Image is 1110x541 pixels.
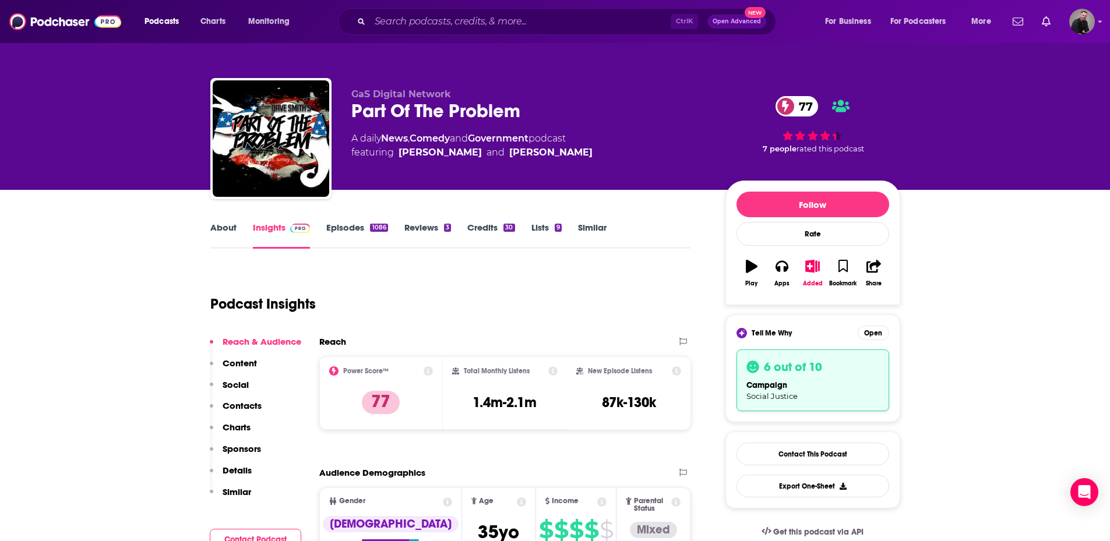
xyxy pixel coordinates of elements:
button: Added [797,252,827,294]
button: Open AdvancedNew [707,15,766,29]
div: Share [866,280,882,287]
p: Contacts [223,400,262,411]
a: Show notifications dropdown [1037,12,1055,31]
input: Search podcasts, credits, & more... [370,12,671,31]
h2: Power Score™ [343,367,389,375]
div: Search podcasts, credits, & more... [349,8,787,35]
span: $ [539,521,553,539]
span: For Business [825,13,871,30]
img: tell me why sparkle [738,330,745,337]
span: Monitoring [248,13,290,30]
div: A daily podcast [351,132,593,160]
span: Age [479,497,494,505]
p: Social [223,379,249,390]
p: 77 [362,391,400,414]
span: featuring [351,146,593,160]
button: Details [210,465,252,486]
span: and [487,146,505,160]
span: Charts [200,13,225,30]
button: Follow [737,192,889,217]
a: Lists9 [531,222,562,249]
a: Comedy [410,133,450,144]
span: For Podcasters [890,13,946,30]
div: Open Intercom Messenger [1070,478,1098,506]
a: Episodes1086 [326,222,387,249]
a: Similar [578,222,607,249]
div: Rate [737,222,889,246]
span: Gender [339,497,365,505]
div: Mixed [630,522,677,538]
span: Get this podcast via API [773,527,864,537]
h2: Reach [319,336,346,347]
button: open menu [136,12,194,31]
a: Credits30 [467,222,515,249]
div: Play [745,280,757,287]
h3: 87k-130k [602,394,656,411]
span: Income [552,497,579,505]
button: Show profile menu [1069,9,1095,34]
h3: 1.4m-2.1m [473,394,537,411]
p: Reach & Audience [223,336,301,347]
span: 77 [787,96,819,116]
button: Similar [210,486,251,508]
a: Charts [193,12,232,31]
div: [DEMOGRAPHIC_DATA] [323,516,459,532]
h2: New Episode Listens [588,367,652,375]
p: Content [223,358,257,369]
button: Social [210,379,249,401]
button: Play [737,252,767,294]
button: Export One-Sheet [737,475,889,497]
a: Show notifications dropdown [1008,12,1028,31]
span: campaign [746,380,787,390]
a: About [210,222,237,249]
img: User Profile [1069,9,1095,34]
span: Logged in as apdrasen [1069,9,1095,34]
button: Open [858,326,889,340]
span: Podcasts [145,13,179,30]
div: Bookmark [829,280,857,287]
button: Reach & Audience [210,336,301,358]
a: 77 [776,96,819,116]
h1: Podcast Insights [210,295,316,313]
div: 3 [444,224,451,232]
a: News [381,133,408,144]
span: Parental Status [634,497,669,512]
div: Apps [774,280,790,287]
span: , [408,133,410,144]
span: Ctrl K [671,14,698,29]
button: open menu [240,12,305,31]
h2: Total Monthly Listens [464,367,530,375]
span: Open Advanced [713,19,761,24]
div: Added [803,280,823,287]
div: 1086 [370,224,387,232]
div: 77 7 peoplerated this podcast [725,89,900,161]
span: GaS Digital Network [351,89,451,100]
button: open menu [817,12,886,31]
span: $ [584,521,598,539]
span: Tell Me Why [752,328,792,338]
h2: Audience Demographics [319,467,425,478]
span: and [450,133,468,144]
button: Bookmark [828,252,858,294]
button: Sponsors [210,443,261,465]
span: More [971,13,991,30]
a: Contact This Podcast [737,443,889,465]
img: Podchaser - Follow, Share and Rate Podcasts [9,10,121,33]
span: $ [569,521,583,539]
div: [PERSON_NAME] [399,146,482,160]
div: 9 [555,224,562,232]
button: Apps [767,252,797,294]
span: 7 people [763,144,797,153]
span: $ [554,521,568,539]
a: InsightsPodchaser Pro [253,222,311,249]
button: open menu [883,12,963,31]
p: Details [223,465,252,476]
button: Content [210,358,257,379]
a: Part Of The Problem [213,80,329,197]
div: [PERSON_NAME] [509,146,593,160]
button: Share [858,252,889,294]
a: Reviews3 [404,222,451,249]
img: Podchaser Pro [290,224,311,233]
div: 30 [503,224,515,232]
